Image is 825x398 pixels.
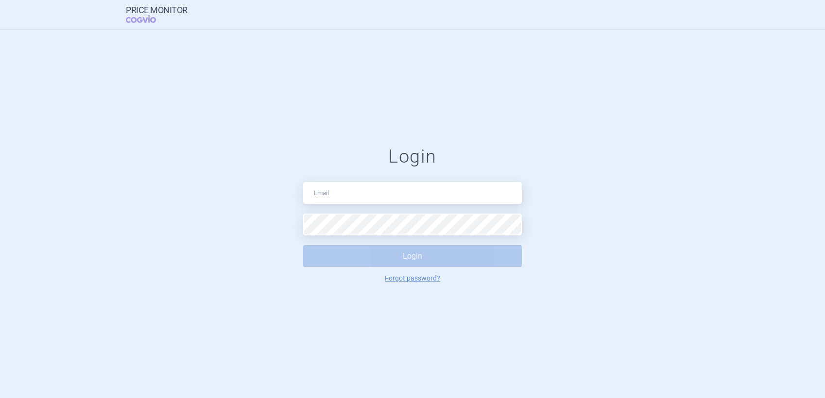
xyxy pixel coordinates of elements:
[385,275,440,282] a: Forgot password?
[126,5,188,15] strong: Price Monitor
[303,182,522,204] input: Email
[303,245,522,267] button: Login
[126,15,170,23] span: COGVIO
[303,146,522,168] h1: Login
[126,5,188,24] a: Price MonitorCOGVIO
